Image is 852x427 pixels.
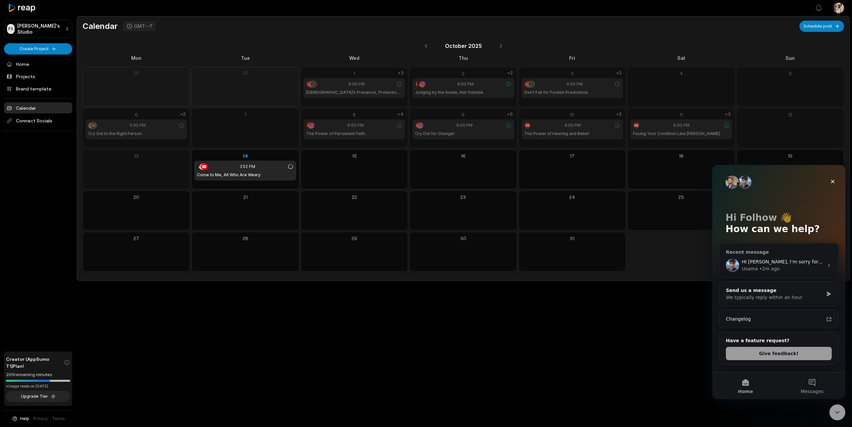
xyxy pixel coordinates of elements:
[301,55,408,62] div: Wed
[4,115,72,127] span: Connect Socials
[829,404,845,420] iframe: Intercom live chat
[86,70,187,76] div: 29
[17,23,63,35] p: [PERSON_NAME]'s Studio
[134,23,152,29] div: GMT--7
[52,416,65,422] a: Terms
[519,55,626,62] div: Fri
[673,122,690,128] span: 6:00 PM
[7,24,15,34] div: FS
[630,70,732,77] div: 4
[130,122,146,128] span: 5:00 PM
[20,416,29,422] span: Help
[415,89,483,95] h1: Judging by the Inside, Not Outside
[799,21,844,32] button: Schedule post
[240,164,255,170] span: 2:52 PM
[194,152,296,159] div: 14
[197,172,261,178] h1: Come to Me, All Who Are Weary
[630,111,732,118] div: 11
[306,131,365,137] h1: The Power of Persistent Faith
[737,55,844,62] div: Sun
[412,70,514,77] div: 2
[524,89,588,95] h1: Don’t Fall for Foolish Predictions
[409,55,517,62] div: Thu
[740,70,841,77] div: 5
[4,71,72,82] a: Projects
[4,83,72,94] a: Brand template
[6,391,70,402] button: Upgrade Tier
[445,42,482,50] span: October 2025
[86,152,187,159] div: 13
[412,111,514,118] div: 9
[712,165,845,399] iframe: Intercom live chat
[33,416,48,422] a: Privacy
[194,111,296,118] div: 7
[564,122,581,128] span: 4:00 PM
[88,131,142,137] h1: Cry Out to the Right Person
[6,356,64,369] span: Creator (AppSumo T1) Plan!
[4,59,72,70] a: Home
[6,371,70,378] div: 205 remaining minutes
[12,416,29,422] button: Help
[4,102,72,113] a: Calendar
[348,81,365,87] span: 6:00 PM
[522,70,623,77] div: 3
[86,111,187,118] div: 6
[6,384,70,389] div: *Usage resets on [DATE]
[304,70,405,77] div: 1
[4,43,72,55] button: Create Project
[191,55,299,62] div: Tue
[524,131,589,137] h1: The Power of Hearing and Belief
[740,111,841,118] div: 12
[83,21,118,31] h1: Calendar
[347,122,364,128] span: 6:00 PM
[194,70,296,76] div: 30
[415,131,454,137] h1: Cry Out for Change!
[83,55,190,62] div: Mon
[633,131,720,137] h1: Facing Your Condition Like [PERSON_NAME]
[456,122,473,128] span: 6:00 PM
[522,111,623,118] div: 10
[566,81,583,87] span: 4:00 PM
[627,55,735,62] div: Sat
[304,111,405,118] div: 8
[457,81,474,87] span: 6:00 PM
[306,89,402,95] h1: [DEMOGRAPHIC_DATA]’s Presence, Protection, and Plan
